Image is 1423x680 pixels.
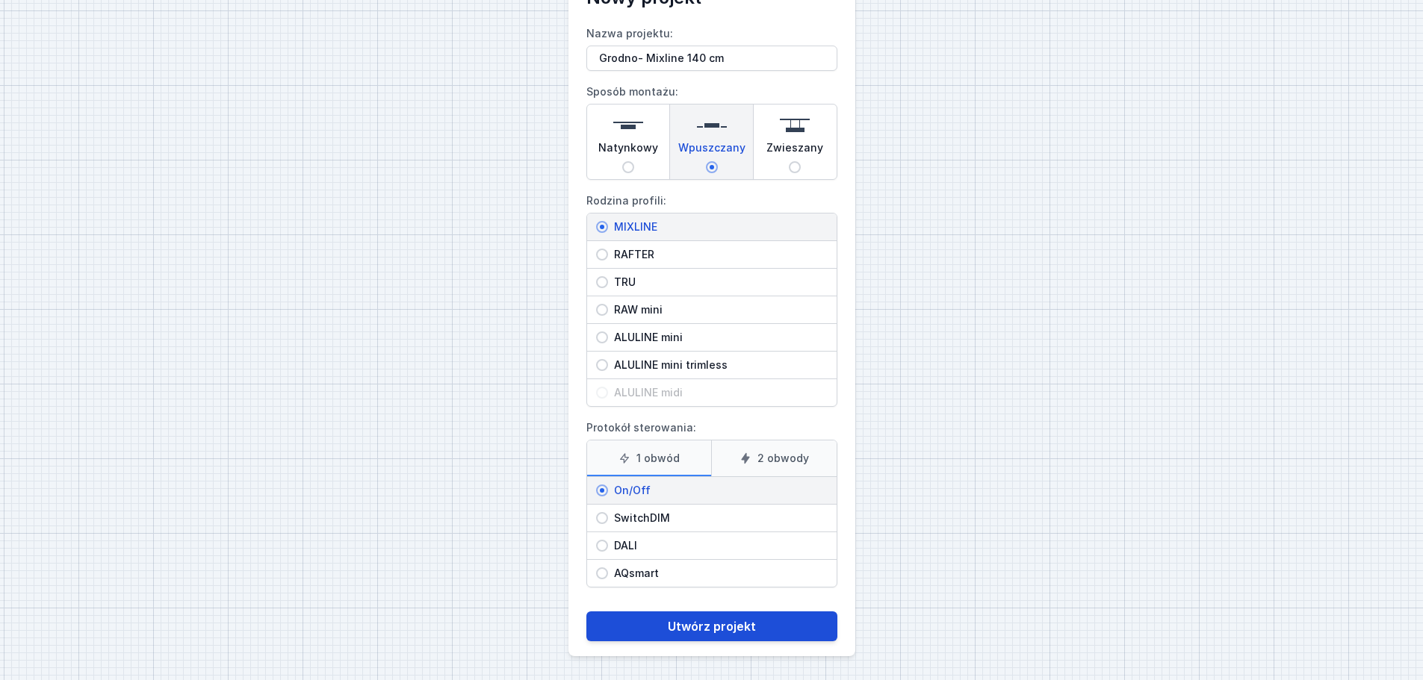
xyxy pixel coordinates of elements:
[587,440,712,476] label: 1 obwód
[608,566,828,581] span: AQsmart
[706,161,718,173] input: Wpuszczany
[678,140,745,161] span: Wpuszczany
[586,46,837,71] input: Nazwa projektu:
[598,140,658,161] span: Natynkowy
[711,440,837,476] label: 2 obwody
[596,276,608,288] input: TRU
[608,247,828,262] span: RAFTER
[596,249,608,261] input: RAFTER
[596,331,608,343] input: ALULINE mini
[789,161,801,173] input: Zwieszany
[608,302,828,317] span: RAW mini
[613,110,643,140] img: surface.svg
[608,275,828,290] span: TRU
[608,511,828,525] span: SwitchDIM
[596,512,608,524] input: SwitchDIM
[608,330,828,345] span: ALULINE mini
[586,416,837,587] label: Protokół sterowania:
[586,80,837,180] label: Sposób montażu:
[596,359,608,371] input: ALULINE mini trimless
[697,110,727,140] img: recessed.svg
[586,22,837,71] label: Nazwa projektu:
[608,219,828,234] span: MIXLINE
[608,483,828,498] span: On/Off
[596,484,608,496] input: On/Off
[622,161,634,173] input: Natynkowy
[596,567,608,579] input: AQsmart
[586,189,837,407] label: Rodzina profili:
[608,358,828,372] span: ALULINE mini trimless
[608,538,828,553] span: DALI
[586,611,837,641] button: Utwórz projekt
[596,221,608,233] input: MIXLINE
[780,110,810,140] img: suspended.svg
[766,140,823,161] span: Zwieszany
[596,304,608,316] input: RAW mini
[596,540,608,552] input: DALI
